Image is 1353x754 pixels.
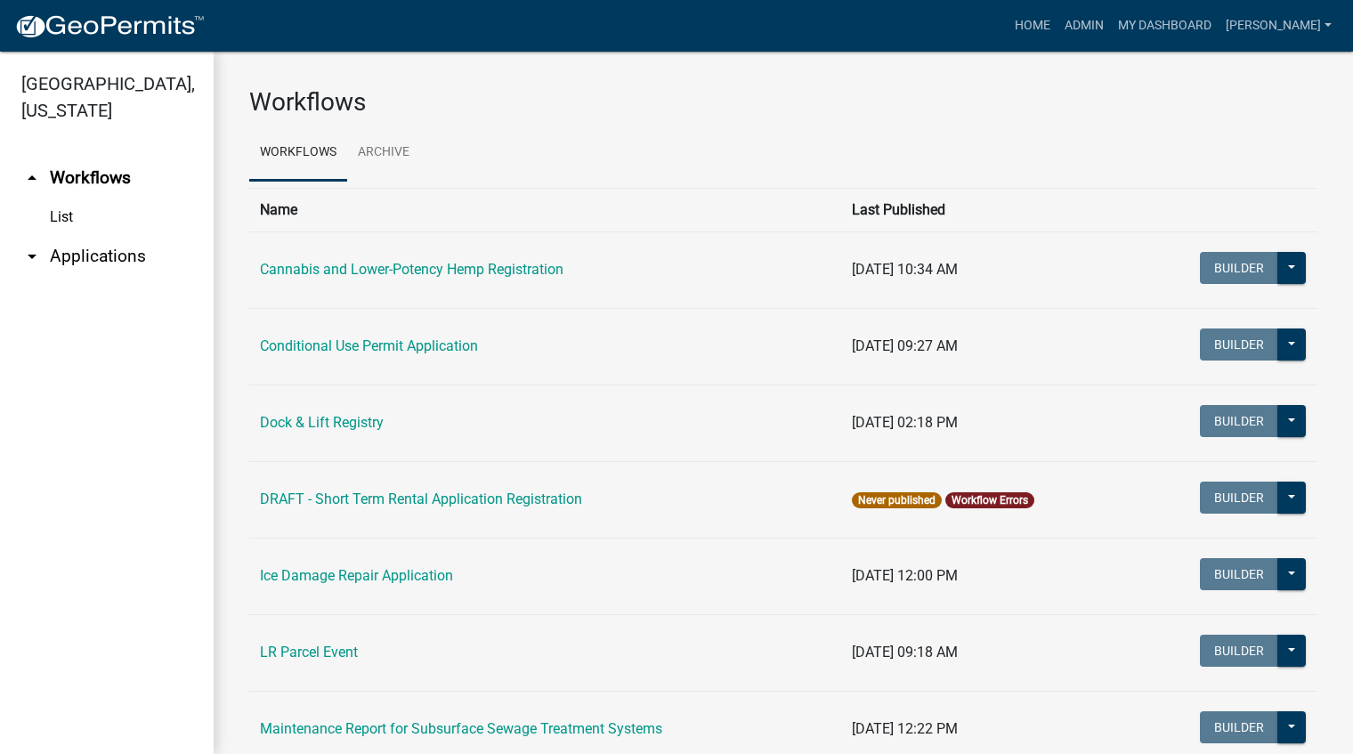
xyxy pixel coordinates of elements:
[1200,558,1278,590] button: Builder
[260,567,453,584] a: Ice Damage Repair Application
[260,644,358,661] a: LR Parcel Event
[260,337,478,354] a: Conditional Use Permit Application
[1057,9,1111,43] a: Admin
[852,567,958,584] span: [DATE] 12:00 PM
[852,261,958,278] span: [DATE] 10:34 AM
[1200,405,1278,437] button: Builder
[260,491,582,507] a: DRAFT - Short Term Rental Application Registration
[21,246,43,267] i: arrow_drop_down
[1200,252,1278,284] button: Builder
[260,720,662,737] a: Maintenance Report for Subsurface Sewage Treatment Systems
[852,644,958,661] span: [DATE] 09:18 AM
[1200,328,1278,361] button: Builder
[249,125,347,182] a: Workflows
[852,337,958,354] span: [DATE] 09:27 AM
[952,494,1028,507] a: Workflow Errors
[260,414,384,431] a: Dock & Lift Registry
[1219,9,1339,43] a: [PERSON_NAME]
[1200,711,1278,743] button: Builder
[1200,635,1278,667] button: Builder
[347,125,420,182] a: Archive
[852,492,942,508] span: Never published
[1008,9,1057,43] a: Home
[249,87,1317,118] h3: Workflows
[852,720,958,737] span: [DATE] 12:22 PM
[260,261,563,278] a: Cannabis and Lower-Potency Hemp Registration
[1111,9,1219,43] a: My Dashboard
[249,188,841,231] th: Name
[1200,482,1278,514] button: Builder
[852,414,958,431] span: [DATE] 02:18 PM
[841,188,1142,231] th: Last Published
[21,167,43,189] i: arrow_drop_up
